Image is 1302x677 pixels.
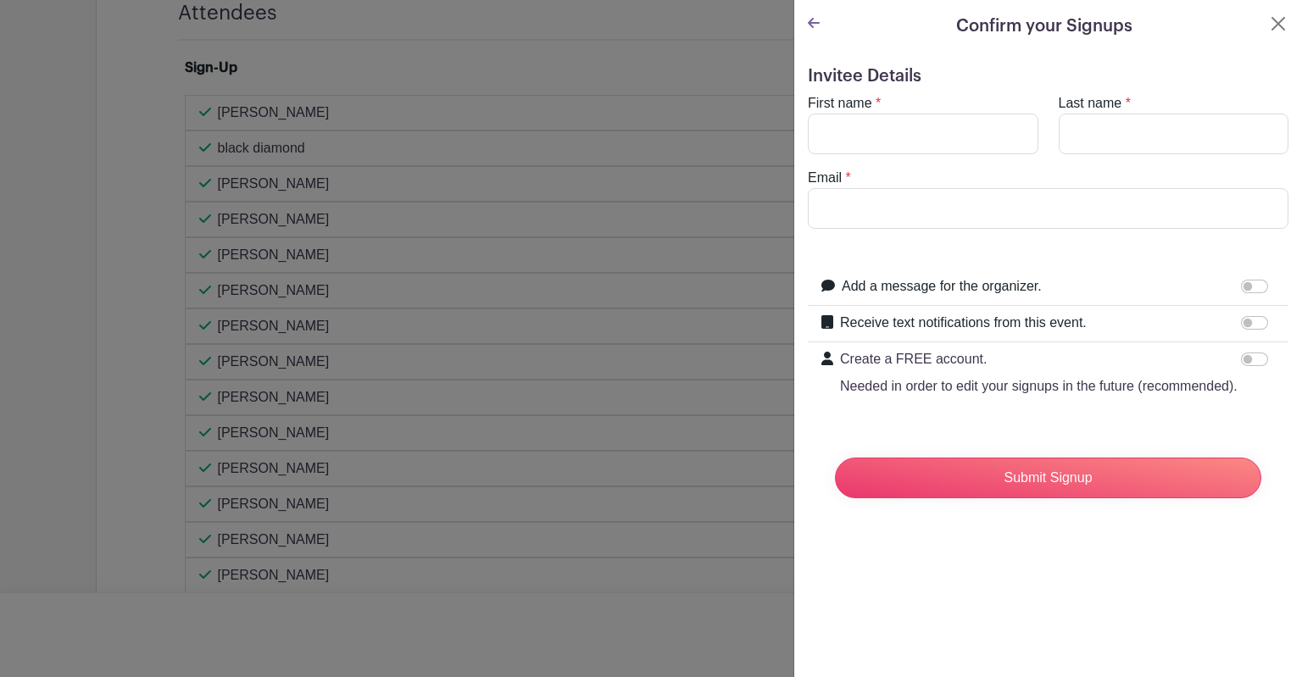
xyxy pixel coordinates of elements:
label: Last name [1059,93,1122,114]
label: First name [808,93,872,114]
p: Needed in order to edit your signups in the future (recommended). [840,376,1238,397]
h5: Confirm your Signups [956,14,1132,39]
p: Create a FREE account. [840,349,1238,369]
label: Add a message for the organizer. [842,276,1042,297]
input: Submit Signup [835,458,1261,498]
label: Email [808,168,842,188]
label: Receive text notifications from this event. [840,313,1087,333]
button: Close [1268,14,1288,34]
h5: Invitee Details [808,66,1288,86]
